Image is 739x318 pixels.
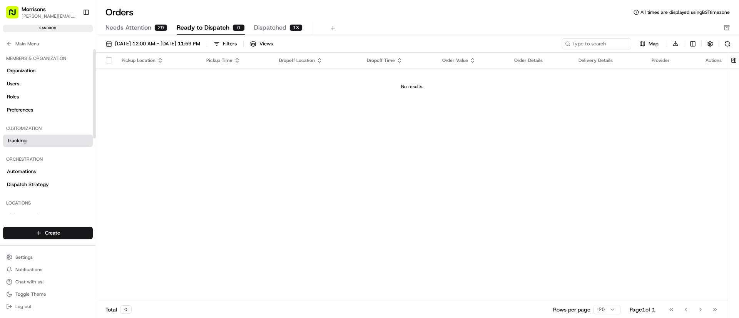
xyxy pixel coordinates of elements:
button: Refresh [722,38,733,49]
span: Organization [7,67,35,74]
button: Filters [210,38,240,49]
div: 0 [232,24,245,31]
span: Dispatch Strategy [7,181,49,188]
button: Morrisons[PERSON_NAME][EMAIL_ADDRESS][PERSON_NAME][DOMAIN_NAME] [3,3,80,22]
span: Log out [15,303,31,310]
div: Locations [3,197,93,209]
div: Members & Organization [3,52,93,65]
span: Automations [7,168,36,175]
h1: Orders [105,6,134,18]
span: Tracking [7,137,27,144]
button: Create [3,227,93,239]
span: Users [7,80,19,87]
div: Pickup Location [122,57,194,63]
div: We're available if you need us! [26,81,97,87]
span: Ready to Dispatch [177,23,229,32]
div: Provider [652,57,693,63]
div: Filters [223,40,237,47]
p: Welcome 👋 [8,31,140,43]
span: Main Menu [15,41,39,47]
button: Views [247,38,276,49]
div: Start new chat [26,73,126,81]
span: All times are displayed using BST timezone [640,9,730,15]
a: Preferences [3,104,93,116]
div: Dropoff Time [367,57,430,63]
button: Settings [3,252,93,263]
a: Powered byPylon [54,130,93,136]
div: Order Value [442,57,502,63]
button: Main Menu [3,38,93,49]
div: Order Details [514,57,566,63]
input: Clear [20,50,127,58]
button: [DATE] 12:00 AM - [DATE] 11:59 PM [102,38,204,49]
a: Tracking [3,135,93,147]
div: 13 [289,24,303,31]
p: Rows per page [553,306,590,313]
span: Preferences [7,107,33,113]
button: Notifications [3,264,93,275]
span: Knowledge Base [15,112,59,119]
span: Settings [15,254,33,260]
a: Users [3,78,93,90]
img: 1736555255976-a54dd68f-1ca7-489b-9aae-adbdc363a1c4 [8,73,22,87]
a: Organization [3,65,93,77]
div: Orchestration [3,153,93,165]
button: Chat with us! [3,276,93,287]
span: Pylon [77,130,93,136]
button: Toggle Theme [3,289,93,300]
span: API Documentation [73,112,124,119]
span: [DATE] 12:00 AM - [DATE] 11:59 PM [115,40,200,47]
div: 29 [154,24,167,31]
span: Map [649,40,659,47]
a: Roles [3,91,93,103]
a: 💻API Documentation [62,108,127,122]
div: Delivery Details [578,57,639,63]
div: 📗 [8,112,14,118]
button: Map [634,39,664,48]
div: 💻 [65,112,71,118]
span: Create [45,230,60,236]
span: Toggle Theme [15,291,46,297]
div: Total [105,305,132,314]
div: Page 1 of 1 [630,306,655,313]
button: [PERSON_NAME][EMAIL_ADDRESS][PERSON_NAME][DOMAIN_NAME] [22,13,77,19]
div: Actions [706,57,722,63]
div: 0 [120,305,132,314]
a: 📗Knowledge Base [5,108,62,122]
span: Views [259,40,273,47]
button: Morrisons [22,5,46,13]
input: Type to search [562,38,631,49]
span: Notifications [15,266,42,273]
a: Automations [3,165,93,178]
div: Customization [3,122,93,135]
span: Chat with us! [15,279,43,285]
span: Pickup Locations [7,212,45,219]
div: No results. [99,83,725,90]
div: Dropoff Location [279,57,354,63]
div: sandbox [3,25,93,32]
a: Pickup Locations [3,209,93,221]
img: Nash [8,8,23,23]
span: Roles [7,93,19,100]
button: Log out [3,301,93,312]
span: Needs Attention [105,23,151,32]
button: Start new chat [131,76,140,85]
div: Pickup Time [206,57,267,63]
span: Dispatched [254,23,286,32]
a: Dispatch Strategy [3,178,93,191]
